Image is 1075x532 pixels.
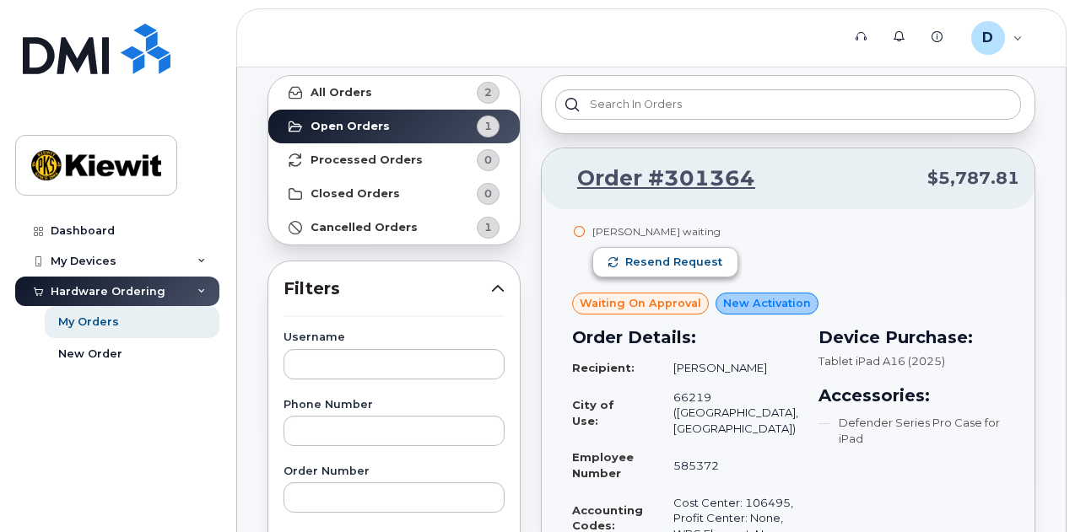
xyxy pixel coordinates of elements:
[557,164,755,194] a: Order #301364
[658,443,798,487] td: 585372
[311,120,390,133] strong: Open Orders
[268,110,520,143] a: Open Orders1
[723,295,811,311] span: New Activation
[268,143,520,177] a: Processed Orders0
[572,361,635,374] strong: Recipient:
[484,84,492,100] span: 2
[484,118,492,134] span: 1
[592,224,738,239] div: [PERSON_NAME] waiting
[818,415,1004,446] li: Defender Series Pro Case for iPad
[592,247,738,277] button: Resend request
[268,76,520,110] a: All Orders2
[625,255,722,270] span: Resend request
[572,325,798,350] h3: Order Details:
[818,325,1004,350] h3: Device Purchase:
[658,383,798,443] td: 66219 ([GEOGRAPHIC_DATA], [GEOGRAPHIC_DATA])
[284,277,491,301] span: Filters
[555,89,1021,120] input: Search in orders
[818,383,1004,408] h3: Accessories:
[982,28,993,48] span: D
[311,153,423,167] strong: Processed Orders
[572,450,634,480] strong: Employee Number
[284,332,505,343] label: Username
[580,295,701,311] span: Waiting On Approval
[484,152,492,168] span: 0
[284,400,505,411] label: Phone Number
[311,86,372,99] strong: All Orders
[311,187,400,201] strong: Closed Orders
[284,466,505,477] label: Order Number
[658,353,798,383] td: [PERSON_NAME]
[572,398,614,427] strong: City of Use:
[311,221,418,234] strong: Cancelled Orders
[484,219,492,235] span: 1
[268,177,520,211] a: Closed Orders0
[818,354,945,368] span: Tablet iPad A16 (2025)
[268,211,520,245] a: Cancelled Orders1
[959,21,1034,55] div: Dakota.Riggs
[484,185,492,202] span: 0
[1002,459,1062,519] iframe: Messenger Launcher
[927,166,1019,191] span: $5,787.81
